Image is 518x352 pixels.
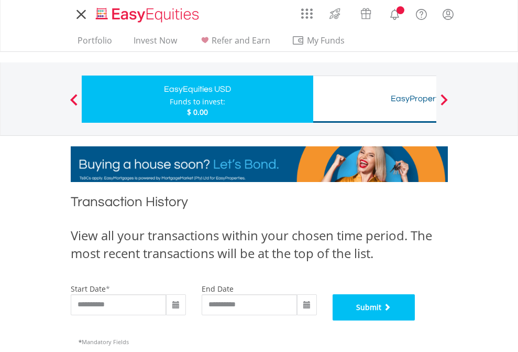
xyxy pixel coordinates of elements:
a: Home page [92,3,203,24]
img: EasyMortage Promotion Banner [71,146,448,182]
img: thrive-v2.svg [326,5,344,22]
button: Previous [63,99,84,110]
img: vouchers-v2.svg [357,5,374,22]
button: Next [434,99,455,110]
h1: Transaction History [71,193,448,216]
a: Invest Now [129,35,181,51]
a: Refer and Earn [194,35,274,51]
img: EasyEquities_Logo.png [94,6,203,24]
img: grid-menu-icon.svg [301,8,313,19]
a: FAQ's and Support [408,3,435,24]
span: My Funds [292,34,360,47]
label: start date [71,284,106,294]
label: end date [202,284,234,294]
div: Funds to invest: [170,97,225,107]
a: Portfolio [73,35,116,51]
span: Refer and Earn [212,35,270,46]
a: Notifications [381,3,408,24]
div: EasyEquities USD [88,82,307,97]
button: Submit [333,294,415,321]
div: View all your transactions within your chosen time period. The most recent transactions will be a... [71,227,448,263]
span: $ 0.00 [187,107,208,117]
span: Mandatory Fields [79,338,129,346]
a: AppsGrid [294,3,319,19]
a: Vouchers [350,3,381,22]
a: My Profile [435,3,461,26]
